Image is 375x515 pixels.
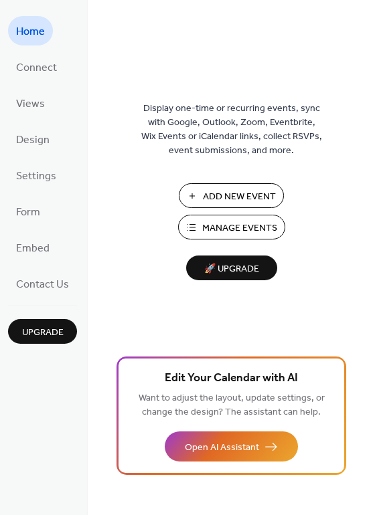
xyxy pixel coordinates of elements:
a: Contact Us [8,269,77,298]
a: Connect [8,52,65,82]
span: Design [16,130,50,151]
span: Embed [16,238,50,260]
span: Connect [16,58,57,79]
a: Design [8,124,58,154]
span: Want to adjust the layout, update settings, or change the design? The assistant can help. [139,389,325,421]
span: Display one-time or recurring events, sync with Google, Outlook, Zoom, Eventbrite, Wix Events or ... [141,102,322,158]
span: 🚀 Upgrade [194,260,269,278]
span: Home [16,21,45,43]
a: Embed [8,233,58,262]
span: Settings [16,166,56,187]
span: Contact Us [16,274,69,296]
span: Upgrade [22,326,64,340]
button: 🚀 Upgrade [186,255,277,280]
a: Home [8,16,53,45]
span: Views [16,94,45,115]
button: Upgrade [8,319,77,344]
a: Form [8,197,48,226]
a: Settings [8,161,64,190]
span: Form [16,202,40,223]
span: Add New Event [203,190,276,204]
span: Open AI Assistant [185,441,259,455]
a: Views [8,88,53,118]
button: Open AI Assistant [165,431,298,461]
span: Manage Events [202,221,277,235]
button: Add New Event [179,183,284,208]
span: Edit Your Calendar with AI [165,369,298,388]
button: Manage Events [178,215,285,239]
